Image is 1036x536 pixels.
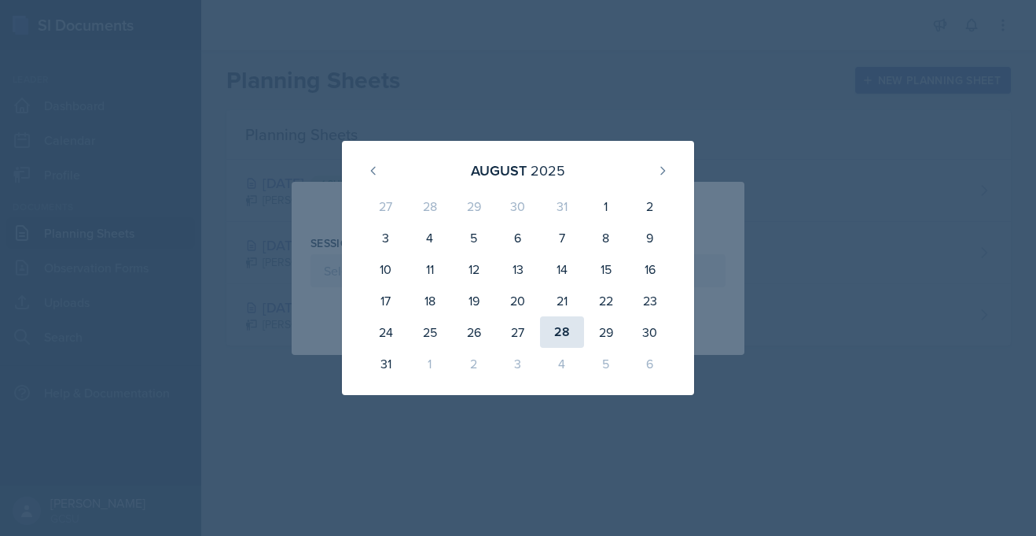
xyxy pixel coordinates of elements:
div: 16 [628,253,672,285]
div: 11 [408,253,452,285]
div: 2 [452,348,496,379]
div: 30 [628,316,672,348]
div: 13 [496,253,540,285]
div: 25 [408,316,452,348]
div: 2 [628,190,672,222]
div: 28 [408,190,452,222]
div: 1 [584,190,628,222]
div: 21 [540,285,584,316]
div: 14 [540,253,584,285]
div: 2025 [531,160,565,181]
div: 27 [496,316,540,348]
div: 12 [452,253,496,285]
div: 28 [540,316,584,348]
div: 7 [540,222,584,253]
div: 29 [584,316,628,348]
div: 15 [584,253,628,285]
div: 20 [496,285,540,316]
div: 22 [584,285,628,316]
div: 31 [364,348,408,379]
div: 8 [584,222,628,253]
div: 4 [408,222,452,253]
div: 26 [452,316,496,348]
div: 5 [584,348,628,379]
div: 23 [628,285,672,316]
div: 29 [452,190,496,222]
div: 24 [364,316,408,348]
div: 3 [364,222,408,253]
div: 3 [496,348,540,379]
div: 18 [408,285,452,316]
div: 27 [364,190,408,222]
div: 17 [364,285,408,316]
div: 19 [452,285,496,316]
div: 6 [628,348,672,379]
div: 31 [540,190,584,222]
div: 30 [496,190,540,222]
div: 5 [452,222,496,253]
div: 1 [408,348,452,379]
div: August [471,160,527,181]
div: 10 [364,253,408,285]
div: 4 [540,348,584,379]
div: 9 [628,222,672,253]
div: 6 [496,222,540,253]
